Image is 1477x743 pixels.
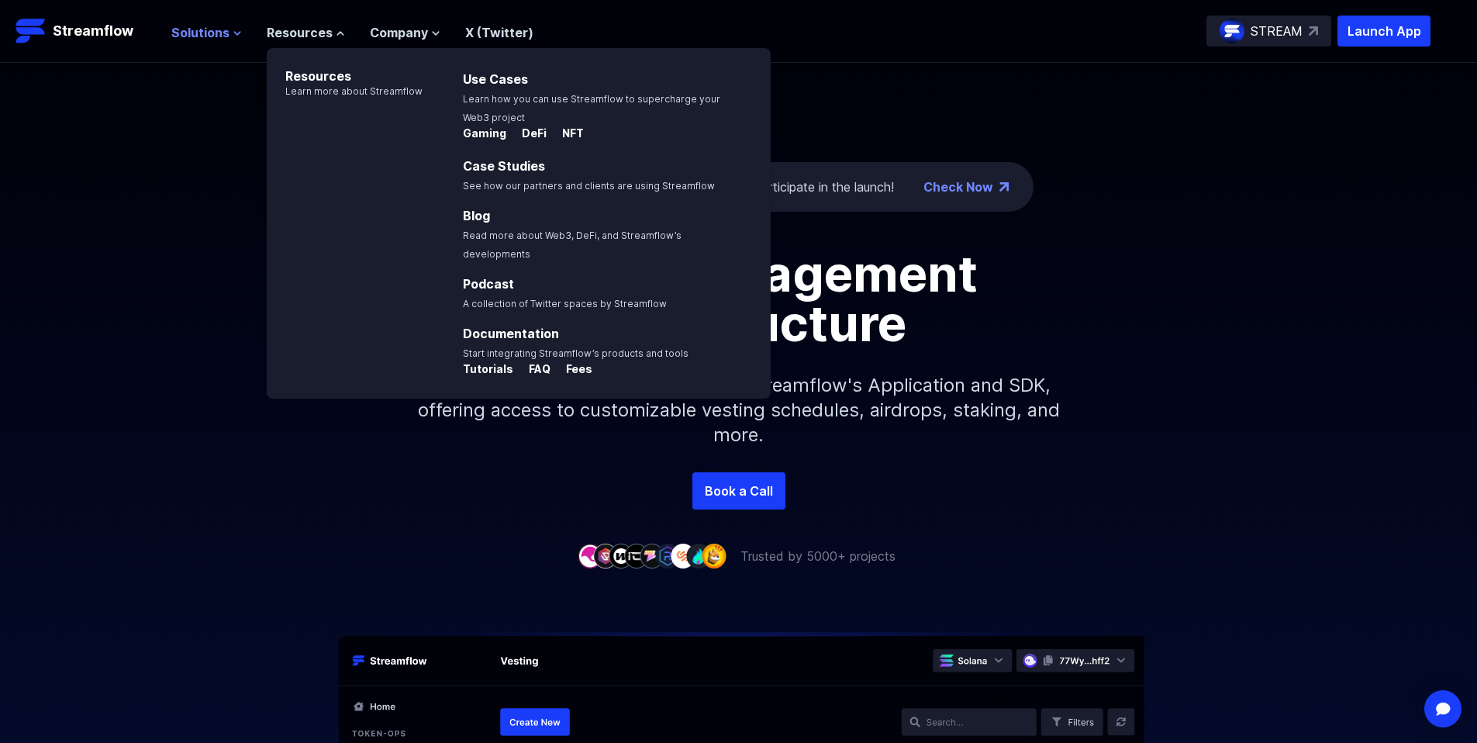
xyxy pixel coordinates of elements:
img: company-2 [593,544,618,568]
a: Fees [554,363,592,378]
span: Resources [267,23,333,42]
a: Gaming [463,127,509,143]
img: company-5 [640,544,664,568]
img: top-right-arrow.png [999,182,1009,192]
a: Podcast [463,276,514,292]
a: Tutorials [463,363,516,378]
span: A collection of Twitter spaces by Streamflow [463,298,667,309]
span: See how our partners and clients are using Streamflow [463,180,715,192]
img: company-4 [624,544,649,568]
p: Simplify your token distribution with Streamflow's Application and SDK, offering access to custom... [405,348,1072,472]
img: Streamflow Logo [16,16,47,47]
button: Resources [267,23,345,42]
a: Book a Call [692,472,785,510]
img: company-9 [702,544,726,568]
a: Case Studies [463,158,545,174]
a: Streamflow [16,16,156,47]
a: NFT [550,127,584,143]
p: FAQ [516,361,550,377]
p: STREAM [1251,22,1303,40]
span: Company [370,23,428,42]
a: X (Twitter) [465,25,533,40]
img: streamflow-logo-circle.png [1220,19,1244,43]
button: Launch App [1337,16,1430,47]
a: Use Cases [463,71,528,87]
p: Trusted by 5000+ projects [740,547,896,565]
img: top-right-arrow.svg [1309,26,1318,36]
p: NFT [550,126,584,141]
a: Check Now [923,178,993,196]
span: Read more about Web3, DeFi, and Streamflow’s developments [463,230,682,260]
button: Company [370,23,440,42]
p: Resources [267,48,423,85]
span: Learn how you can use Streamflow to supercharge your Web3 project [463,93,720,123]
p: Tutorials [463,361,513,377]
img: company-7 [671,544,695,568]
a: FAQ [516,363,554,378]
a: Blog [463,208,490,223]
p: Streamflow [53,20,133,42]
a: STREAM [1206,16,1331,47]
img: company-8 [686,544,711,568]
a: Documentation [463,326,559,341]
img: company-1 [578,544,602,568]
img: company-3 [609,544,633,568]
div: Open Intercom Messenger [1424,690,1461,727]
p: Learn more about Streamflow [267,85,423,98]
img: company-6 [655,544,680,568]
p: Gaming [463,126,506,141]
a: DeFi [509,127,550,143]
p: Fees [554,361,592,377]
span: Start integrating Streamflow’s products and tools [463,347,688,359]
span: Solutions [171,23,229,42]
p: DeFi [509,126,547,141]
button: Solutions [171,23,242,42]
